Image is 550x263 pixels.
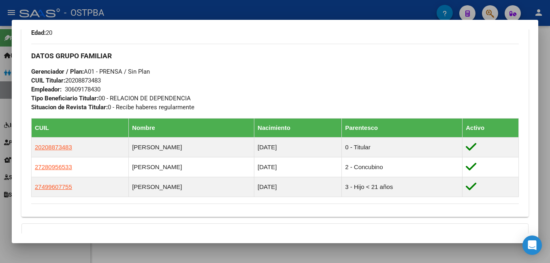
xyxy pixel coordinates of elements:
td: [DATE] [254,177,342,197]
strong: Empleador: [31,86,62,93]
h3: DATOS GRUPO FAMILIAR [31,51,519,60]
span: 0 - Recibe haberes regularmente [31,104,194,111]
div: Open Intercom Messenger [522,235,542,255]
strong: Situacion de Revista Titular: [31,104,108,111]
strong: CUIL Titular: [31,77,65,84]
div: 30609178430 [65,85,100,94]
span: 20208873483 [35,144,72,151]
strong: Gerenciador / Plan: [31,68,84,75]
td: [DATE] [254,138,342,157]
td: 0 - Titular [342,138,463,157]
td: [DATE] [254,157,342,177]
span: 20 [31,29,52,36]
td: 2 - Concubino [342,157,463,177]
th: Activo [463,119,519,138]
strong: Edad: [31,29,46,36]
td: [PERSON_NAME] [129,177,254,197]
td: [PERSON_NAME] [129,157,254,177]
td: 3 - Hijo < 21 años [342,177,463,197]
span: 00 - RELACION DE DEPENDENCIA [31,95,191,102]
th: CUIL [32,119,129,138]
th: Nacimiento [254,119,342,138]
span: 27499607755 [35,183,72,190]
th: Parentesco [342,119,463,138]
th: Nombre [129,119,254,138]
td: [PERSON_NAME] [129,138,254,157]
span: 27280956533 [35,163,72,170]
span: 20208873483 [31,77,101,84]
strong: Tipo Beneficiario Titular: [31,95,98,102]
span: A01 - PRENSA / Sin Plan [31,68,150,75]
